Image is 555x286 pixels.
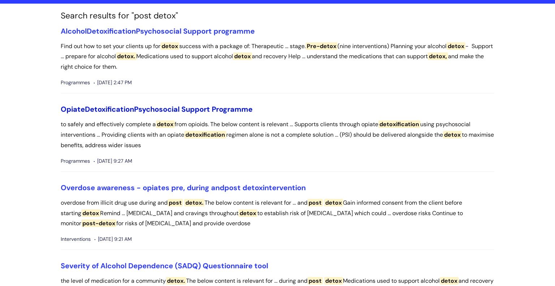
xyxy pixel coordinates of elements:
[85,104,134,114] span: Detoxification
[94,157,132,166] span: [DATE] 9:27 AM
[61,261,268,270] a: Severity of Alcohol Dependence (SADQ) Questionnaire tool
[242,183,263,192] span: detox
[233,52,252,60] span: detox
[81,209,100,217] span: detox
[94,78,132,87] span: [DATE] 2:47 PM
[378,120,420,128] span: detoxification
[94,235,132,244] span: [DATE] 9:21 AM
[440,277,459,285] span: detox
[61,104,253,114] a: OpiateDetoxificationPsychosocial Support Programme
[447,42,465,50] span: detox
[224,183,241,192] span: post
[184,199,205,206] span: detox.
[307,199,323,206] span: post
[61,26,255,36] a: AlcoholDetoxificationPsychosocial Support programme
[61,198,494,229] p: overdose from illicit drug use during and The below content is relevant for ... and Gain informed...
[156,120,175,128] span: detox
[324,199,343,206] span: detox
[428,52,448,60] span: detox,
[307,277,323,285] span: post
[81,219,116,227] span: post-detox
[306,42,337,50] span: Pre-detox
[61,119,494,150] p: to safely and effectively complete a from opioids. The below content is relevant ... Supports cli...
[61,11,494,21] h1: Search results for "post detox"
[61,235,91,244] span: Interventions
[116,52,136,60] span: detox.
[61,157,90,166] span: Programmes
[61,78,90,87] span: Programmes
[168,199,183,206] span: post
[61,183,306,192] a: Overdose awareness - opiates pre, during andpost detoxintervention
[160,42,179,50] span: detox
[87,26,136,36] span: Detoxification
[238,209,257,217] span: detox
[61,41,494,72] p: Find out how to set your clients up for success with a package of: Therapeutic ... stage. (nine i...
[184,131,226,138] span: detoxification
[324,277,343,285] span: detox
[166,277,186,285] span: detox.
[443,131,462,138] span: detox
